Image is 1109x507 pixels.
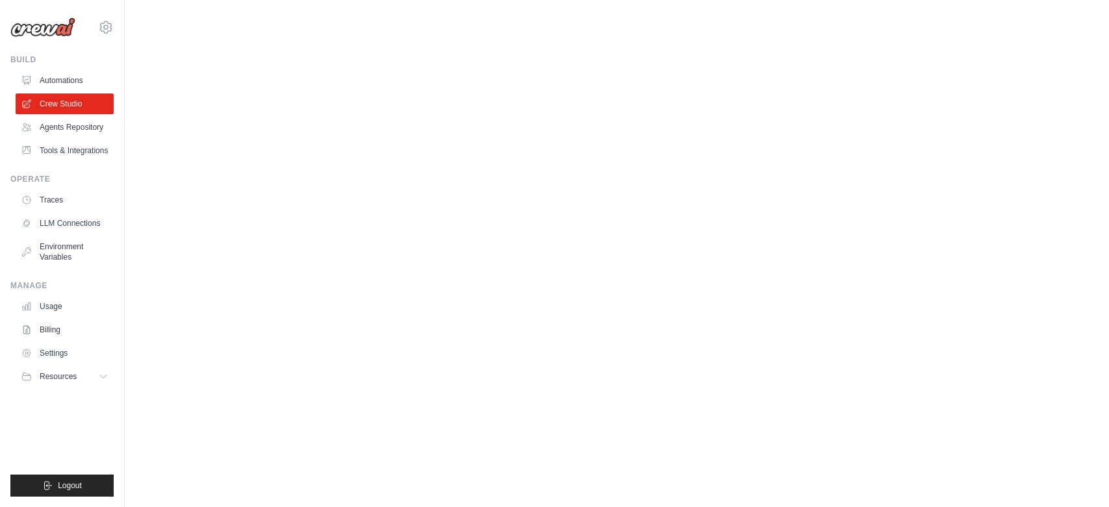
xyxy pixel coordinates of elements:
a: Crew Studio [16,93,114,114]
div: Build [10,55,114,65]
a: Environment Variables [16,236,114,267]
img: Logo [10,18,75,37]
a: Billing [16,319,114,340]
div: Manage [10,280,114,291]
span: Logout [58,480,82,491]
button: Logout [10,475,114,497]
a: Agents Repository [16,117,114,138]
a: Usage [16,296,114,317]
a: Traces [16,190,114,210]
span: Resources [40,371,77,382]
a: Tools & Integrations [16,140,114,161]
a: LLM Connections [16,213,114,234]
button: Resources [16,366,114,387]
a: Automations [16,70,114,91]
a: Settings [16,343,114,364]
div: Operate [10,174,114,184]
